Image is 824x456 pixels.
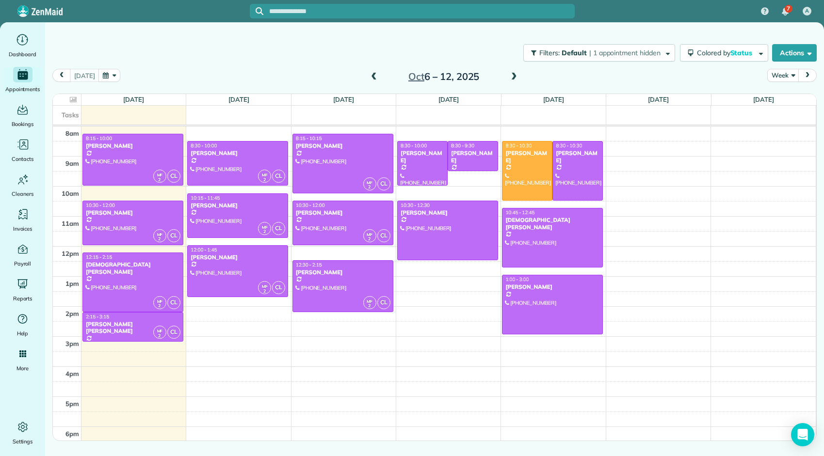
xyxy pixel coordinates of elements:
[4,311,41,338] a: Help
[86,314,109,320] span: 2:15 - 3:15
[364,235,376,244] small: 2
[157,328,163,333] span: MF
[333,95,354,103] a: [DATE]
[401,202,430,208] span: 10:30 - 12:30
[697,48,756,57] span: Colored by
[367,299,372,304] span: MF
[12,189,33,199] span: Cleaners
[85,321,180,335] div: [PERSON_NAME] [PERSON_NAME]
[377,177,390,190] span: CL
[753,95,774,103] a: [DATE]
[543,95,564,103] a: [DATE]
[9,49,36,59] span: Dashboard
[296,262,322,268] span: 12:30 - 2:15
[191,142,217,149] span: 8:30 - 10:00
[272,170,285,183] span: CL
[539,48,560,57] span: Filters:
[272,222,285,235] span: CL
[5,84,40,94] span: Appointments
[167,326,180,339] span: CL
[86,254,112,260] span: 12:15 - 2:15
[85,209,180,216] div: [PERSON_NAME]
[17,329,29,338] span: Help
[154,235,166,244] small: 2
[190,202,285,209] div: [PERSON_NAME]
[157,299,163,304] span: MF
[123,95,144,103] a: [DATE]
[262,224,268,230] span: MF
[272,281,285,294] span: CL
[505,217,600,231] div: [DEMOGRAPHIC_DATA][PERSON_NAME]
[505,283,600,290] div: [PERSON_NAME]
[65,400,79,408] span: 5pm
[451,150,495,164] div: [PERSON_NAME]
[296,202,325,208] span: 10:30 - 12:00
[65,370,79,377] span: 4pm
[65,430,79,438] span: 6pm
[400,150,445,164] div: [PERSON_NAME]
[12,154,33,164] span: Contacts
[154,331,166,341] small: 2
[4,172,41,199] a: Cleaners
[730,48,754,57] span: Status
[167,229,180,242] span: CL
[167,296,180,309] span: CL
[4,32,41,59] a: Dashboard
[190,254,285,261] div: [PERSON_NAME]
[364,183,376,192] small: 2
[400,209,495,216] div: [PERSON_NAME]
[62,111,79,119] span: Tasks
[154,175,166,185] small: 2
[16,363,29,373] span: More
[401,142,427,149] span: 8:30 - 10:00
[190,150,285,157] div: [PERSON_NAME]
[65,159,79,167] span: 9am
[228,95,249,103] a: [DATE]
[798,69,817,82] button: next
[259,287,271,296] small: 2
[767,69,799,82] button: Week
[12,119,34,129] span: Bookings
[367,180,372,185] span: MF
[167,170,180,183] span: CL
[505,150,549,164] div: [PERSON_NAME]
[589,48,661,57] span: | 1 appointment hidden
[86,135,112,142] span: 8:15 - 10:00
[377,296,390,309] span: CL
[4,206,41,234] a: Invoices
[62,220,79,227] span: 11am
[518,44,675,62] a: Filters: Default | 1 appointment hidden
[191,247,217,253] span: 12:00 - 1:45
[787,5,790,13] span: 7
[505,276,529,283] span: 1:00 - 3:00
[256,7,263,15] svg: Focus search
[295,142,390,149] div: [PERSON_NAME]
[295,209,390,216] div: [PERSON_NAME]
[775,1,795,22] div: 7 unread notifications
[62,189,79,197] span: 10am
[556,142,582,149] span: 8:30 - 10:30
[4,419,41,446] a: Settings
[505,209,534,216] span: 10:45 - 12:45
[85,261,180,275] div: [DEMOGRAPHIC_DATA][PERSON_NAME]
[377,229,390,242] span: CL
[157,172,163,177] span: MF
[680,44,768,62] button: Colored byStatus
[451,142,474,149] span: 8:30 - 9:30
[562,48,587,57] span: Default
[13,294,32,303] span: Reports
[555,150,600,164] div: [PERSON_NAME]
[4,137,41,164] a: Contacts
[408,70,424,82] span: Oct
[4,276,41,303] a: Reports
[4,67,41,94] a: Appointments
[791,423,814,446] div: Open Intercom Messenger
[65,129,79,137] span: 8am
[14,259,32,268] span: Payroll
[154,301,166,311] small: 2
[805,7,809,15] span: A
[250,7,263,15] button: Focus search
[191,195,220,201] span: 10:15 - 11:45
[13,437,33,446] span: Settings
[648,95,669,103] a: [DATE]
